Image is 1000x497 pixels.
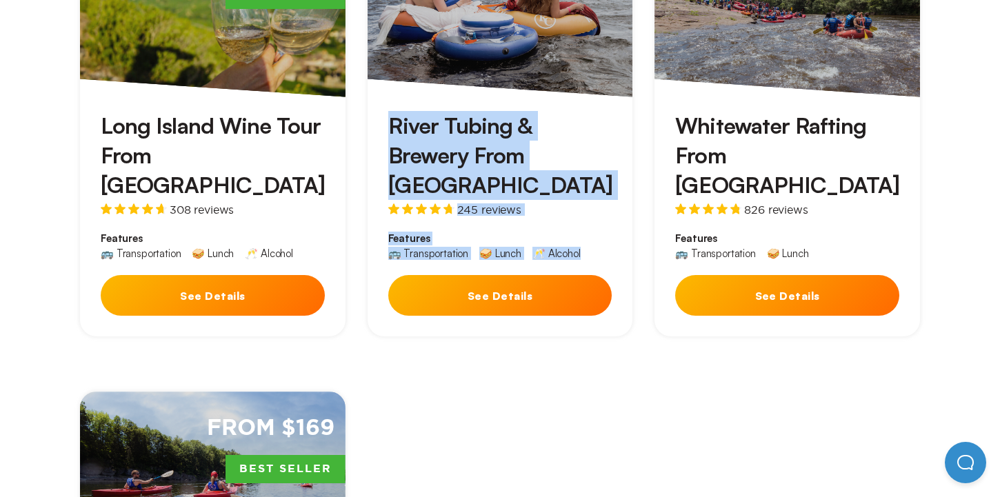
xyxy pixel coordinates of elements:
[675,275,899,316] button: See Details
[744,204,808,215] span: 826 reviews
[101,111,325,201] h3: Long Island Wine Tour From [GEOGRAPHIC_DATA]
[207,414,334,443] span: From $169
[170,204,234,215] span: 308 reviews
[245,248,293,258] div: 🥂 Alcohol
[675,232,899,245] span: Features
[226,455,346,484] span: Best Seller
[767,248,809,258] div: 🥪 Lunch
[192,248,234,258] div: 🥪 Lunch
[479,248,521,258] div: 🥪 Lunch
[101,275,325,316] button: See Details
[101,248,181,258] div: 🚌 Transportation
[945,442,986,483] iframe: Help Scout Beacon - Open
[532,248,581,258] div: 🥂 Alcohol
[101,232,325,245] span: Features
[675,111,899,201] h3: Whitewater Rafting From [GEOGRAPHIC_DATA]
[388,232,612,245] span: Features
[388,275,612,316] button: See Details
[388,111,612,201] h3: River Tubing & Brewery From [GEOGRAPHIC_DATA]
[388,248,468,258] div: 🚌 Transportation
[675,248,755,258] div: 🚌 Transportation
[457,204,521,215] span: 245 reviews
